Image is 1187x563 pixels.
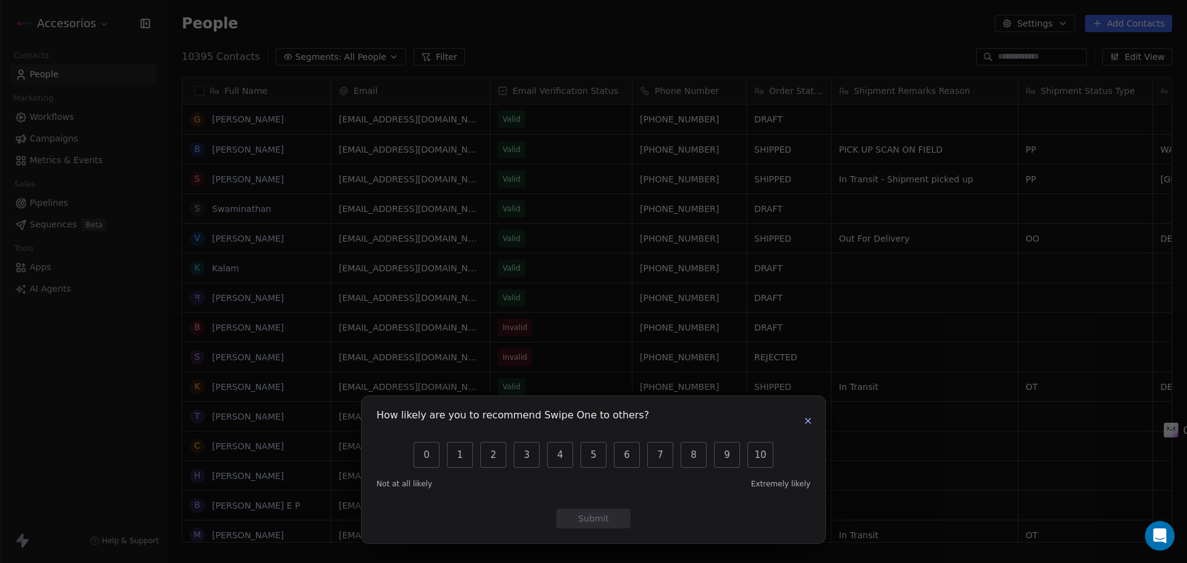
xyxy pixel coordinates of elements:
h1: How likely are you to recommend Swipe One to others? [377,411,649,423]
button: 6 [614,442,640,468]
button: 0 [414,442,440,468]
button: 5 [581,442,606,468]
button: Submit [556,509,631,528]
button: 8 [681,442,707,468]
button: 10 [747,442,773,468]
span: Not at all likely [377,479,432,489]
button: 2 [480,442,506,468]
span: Extremely likely [751,479,810,489]
button: 3 [514,442,540,468]
button: 1 [447,442,473,468]
button: 9 [714,442,740,468]
button: 4 [547,442,573,468]
button: 7 [647,442,673,468]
